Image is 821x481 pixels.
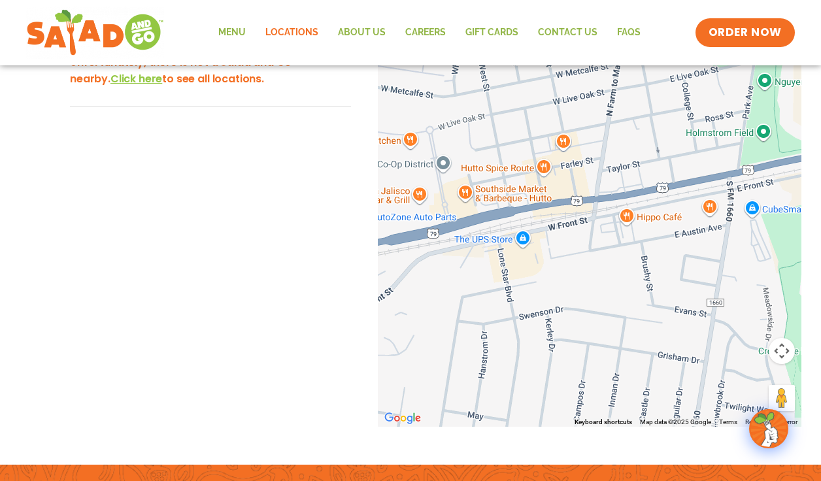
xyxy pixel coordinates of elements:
nav: Menu [209,18,650,48]
a: About Us [328,18,395,48]
a: Locations [256,18,328,48]
a: Contact Us [528,18,607,48]
button: Drag Pegman onto the map to open Street View [769,385,795,411]
a: ORDER NOW [695,18,795,47]
button: Keyboard shortcuts [575,418,632,427]
a: FAQs [607,18,650,48]
span: Map data ©2025 Google [640,418,711,425]
a: Careers [395,18,456,48]
span: Click here [110,71,162,86]
a: GIFT CARDS [456,18,528,48]
a: Terms (opens in new tab) [719,418,737,425]
a: Report a map error [745,418,797,425]
img: new-SAG-logo-768×292 [26,7,164,59]
a: Menu [209,18,256,48]
a: Open this area in Google Maps (opens a new window) [381,410,424,427]
img: wpChatIcon [750,410,787,447]
button: Map camera controls [769,338,795,364]
img: Google [381,410,424,427]
span: ORDER NOW [709,25,782,41]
